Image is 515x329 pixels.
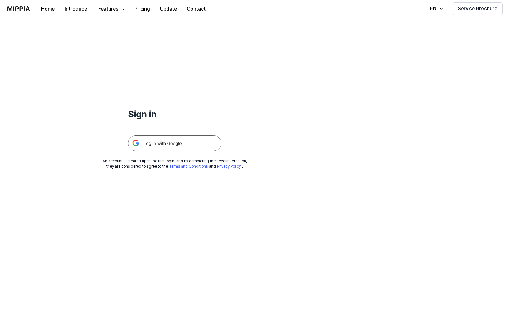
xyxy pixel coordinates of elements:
[155,0,182,17] a: Update
[453,2,503,15] button: Service Brochure
[169,164,208,169] a: Terms and Conditions
[128,107,221,120] h1: Sign in
[36,3,60,15] button: Home
[155,3,182,15] button: Update
[7,6,30,11] img: logo
[429,5,438,12] div: EN
[92,3,129,15] button: Features
[129,3,155,15] button: Pricing
[103,159,247,169] div: An account is created upon the first login, and by completing the account creation, they are cons...
[128,135,221,151] img: 구글 로그인 버튼
[60,3,92,15] button: Introduce
[182,3,211,15] button: Contact
[97,5,119,13] div: Features
[217,164,241,169] a: Privacy Policy
[424,2,448,15] button: EN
